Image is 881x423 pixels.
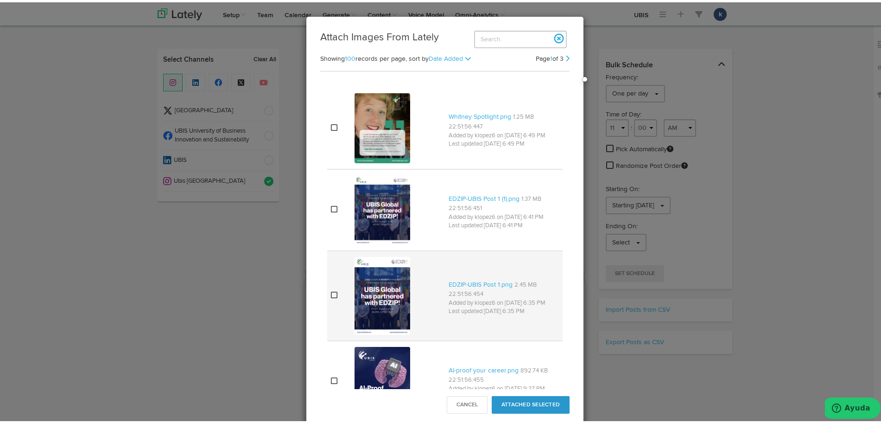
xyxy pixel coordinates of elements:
span: 1.37 MB [521,194,541,200]
img: VFacJVUVSPi7u397wIsC [355,255,410,333]
img: lRrtMUrWS3UVQgfBjAjt [355,345,410,414]
p: Last updated [DATE] 6:35 PM [449,305,559,314]
span: 22:51:56:454 [449,289,483,295]
h3: Attach Images From Lately [320,28,570,43]
input: Search [474,28,567,46]
span: 892.74 KB [520,365,548,372]
a: Date Added [429,53,463,60]
a: 100 [345,53,355,60]
p: Added by klopez6 on [DATE] 6:41 PM [449,211,559,220]
img: gLhtkrAVTdJGpNfSrjUA [355,173,410,243]
a: EDZIP-UBIS Post 1.png [449,279,513,286]
p: Added by klopez6 on [DATE] 6:49 PM [449,129,559,138]
span: 1.25 MB [513,112,534,118]
a: AI-proof your career.png [449,365,519,372]
span: 22:51:56:447 [449,122,483,128]
a: Whitney Spotlight.png [449,111,511,118]
span: 2.45 MB [514,280,537,286]
a: 1 [550,53,552,60]
p: Last updated [DATE] 6:49 PM [449,138,559,147]
button: Cancel [447,394,488,411]
p: Added by klopez6 on [DATE] 9:37 PM [449,383,559,391]
a: EDZIP-UBIS Post 1 (1).png [449,193,520,200]
button: Attached Selected [492,394,570,411]
p: Added by klopez6 on [DATE] 6:35 PM [449,297,559,306]
span: 22:51:56:451 [449,203,482,209]
span: 22:51:56:455 [449,375,484,381]
span: sort by [409,53,465,60]
span: Page of 3 [536,53,564,60]
iframe: Abre un widget desde donde se puede obtener más información [825,395,881,418]
p: Last updated [DATE] 6:41 PM [449,219,559,228]
span: Showing records per page, [320,53,407,60]
img: eJXYCHvqSCJSEbVlXGgo [355,91,410,160]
